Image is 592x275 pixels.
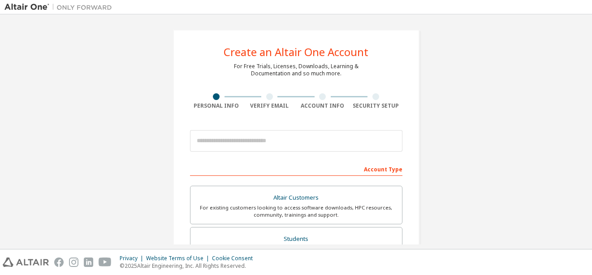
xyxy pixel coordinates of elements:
[224,47,368,57] div: Create an Altair One Account
[120,255,146,262] div: Privacy
[190,102,243,109] div: Personal Info
[120,262,258,270] p: © 2025 Altair Engineering, Inc. All Rights Reserved.
[234,63,359,77] div: For Free Trials, Licenses, Downloads, Learning & Documentation and so much more.
[84,258,93,267] img: linkedin.svg
[212,255,258,262] div: Cookie Consent
[146,255,212,262] div: Website Terms of Use
[4,3,117,12] img: Altair One
[196,204,397,218] div: For existing customers looking to access software downloads, HPC resources, community, trainings ...
[69,258,78,267] img: instagram.svg
[243,102,296,109] div: Verify Email
[190,162,402,176] div: Account Type
[54,258,64,267] img: facebook.svg
[296,102,350,109] div: Account Info
[196,192,397,204] div: Altair Customers
[196,233,397,245] div: Students
[3,258,49,267] img: altair_logo.svg
[349,102,402,109] div: Security Setup
[99,258,112,267] img: youtube.svg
